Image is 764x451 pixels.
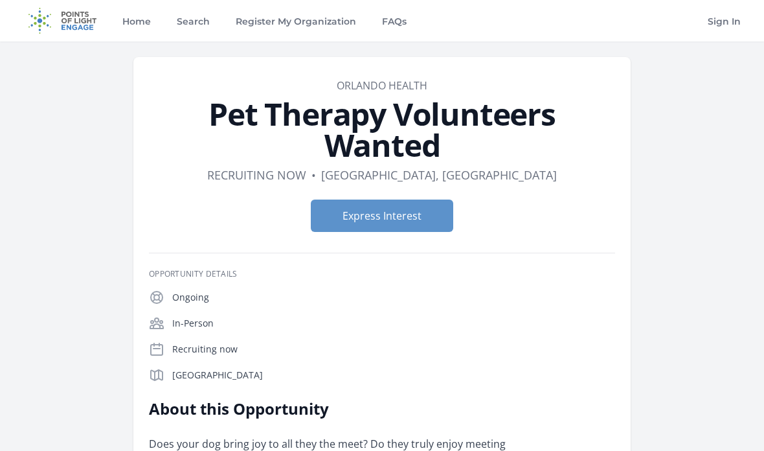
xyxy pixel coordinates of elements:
[207,166,306,184] dd: Recruiting now
[172,317,615,330] p: In-Person
[311,166,316,184] div: •
[149,98,615,161] h1: Pet Therapy Volunteers Wanted
[321,166,557,184] dd: [GEOGRAPHIC_DATA], [GEOGRAPHIC_DATA]
[172,343,615,356] p: Recruiting now
[149,269,615,279] h3: Opportunity Details
[172,369,615,382] p: [GEOGRAPHIC_DATA]
[172,291,615,304] p: Ongoing
[311,200,453,232] button: Express Interest
[149,399,528,419] h2: About this Opportunity
[337,78,427,93] a: Orlando Health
